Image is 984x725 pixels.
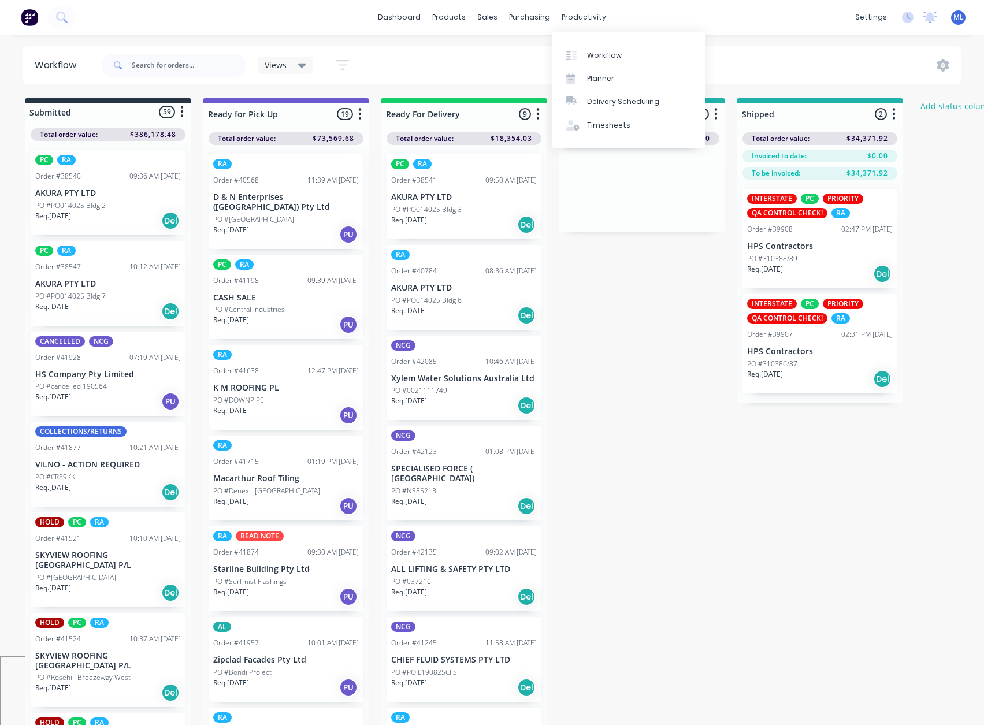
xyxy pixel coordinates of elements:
div: RAOrder #4056811:39 AM [DATE]D & N Enterprises ([GEOGRAPHIC_DATA]) Pty LtdPO #[GEOGRAPHIC_DATA]Re... [209,154,363,249]
div: Order #41245 [391,638,437,648]
p: SKYVIEW ROOFING [GEOGRAPHIC_DATA] P/L [35,651,181,671]
div: Order #41524 [35,634,81,644]
div: Order #41928 [35,352,81,363]
div: NCG [391,622,415,632]
div: Del [517,588,536,606]
div: PC [801,299,819,309]
div: RAREAD NOTEOrder #4187409:30 AM [DATE]Starline Building Pty LtdPO #Surfmist FlashingsReq.[DATE]PU [209,526,363,611]
div: Order #41638 [213,366,259,376]
div: Del [873,370,892,388]
div: Delivery Scheduling [587,96,659,107]
p: Req. [DATE] [35,392,71,402]
div: Order #42135 [391,547,437,557]
p: PO #PO014025 Bldg 3 [391,205,462,215]
div: Order #41715 [213,456,259,467]
div: PC [68,618,86,628]
p: PO #CR89KK [35,472,75,482]
span: Total order value: [40,129,98,140]
div: Del [161,302,180,321]
div: sales [471,9,503,26]
span: $18,354.03 [491,133,532,144]
div: RA [90,517,109,527]
div: HOLD [35,517,64,527]
div: RA [235,259,254,270]
span: Views [265,59,287,71]
div: Order #38547 [35,262,81,272]
div: Order #42123 [391,447,437,457]
p: AKURA PTY LTD [391,283,537,293]
div: HOLDPCRAOrder #4152410:37 AM [DATE]SKYVIEW ROOFING [GEOGRAPHIC_DATA] P/LPO #Rosehill Breezeway We... [31,613,185,708]
p: PO #PO014025 Bldg 2 [35,200,106,211]
div: COLLECTIONS/RETURNS [35,426,127,437]
p: HS Company Pty Limited [35,370,181,380]
span: ML [953,12,964,23]
p: PO #PO014025 Bldg 6 [391,295,462,306]
p: Req. [DATE] [747,369,783,380]
p: Zipclad Facades Pty Ltd [213,655,359,665]
p: Req. [DATE] [747,264,783,274]
p: Req. [DATE] [35,583,71,593]
div: Del [517,497,536,515]
div: RA [831,208,850,218]
div: 08:36 AM [DATE] [485,266,537,276]
p: HPS Contractors [747,241,893,251]
span: $34,371.92 [846,133,888,144]
div: HOLD [35,618,64,628]
div: 09:50 AM [DATE] [485,175,537,185]
div: 09:36 AM [DATE] [129,171,181,181]
div: 01:08 PM [DATE] [485,447,537,457]
div: CANCELLED [35,336,85,347]
div: QA CONTROL CHECK! [747,313,827,324]
p: PO #310388/89 [747,254,797,264]
p: CHIEF FLUID SYSTEMS PTY LTD [391,655,537,665]
div: Order #40784 [391,266,437,276]
div: INTERSTATE [747,299,797,309]
p: Req. [DATE] [35,683,71,693]
div: RA [90,618,109,628]
div: INTERSTATEPCPRIORITYQA CONTROL CHECK!RAOrder #3990802:47 PM [DATE]HPS ContractorsPO #310388/89Req... [742,189,897,288]
span: Total order value: [752,133,810,144]
p: Req. [DATE] [391,215,427,225]
div: NCG [89,336,113,347]
div: PU [339,225,358,244]
p: PO #DOWNPIPE [213,395,264,406]
p: Req. [DATE] [391,496,427,507]
span: $34,371.92 [846,168,888,179]
div: 11:58 AM [DATE] [485,638,537,648]
div: 12:47 PM [DATE] [307,366,359,376]
p: ALL LIFTING & SAFETY PTY LTD [391,564,537,574]
a: Workflow [552,43,705,66]
div: NCGOrder #4212301:08 PM [DATE]SPECIALISED FORCE ( [GEOGRAPHIC_DATA])PO #NS85213Req.[DATE]Del [387,426,541,520]
div: NCGOrder #4208510:46 AM [DATE]Xylem Water Solutions Australia LtdPO #0021111749Req.[DATE]Del [387,336,541,421]
div: PU [339,588,358,606]
div: Order #41874 [213,547,259,557]
div: HOLDPCRAOrder #4152110:10 AM [DATE]SKYVIEW ROOFING [GEOGRAPHIC_DATA] P/LPO #[GEOGRAPHIC_DATA]Req.... [31,512,185,607]
div: RA [57,155,76,165]
div: PCRAOrder #4119809:39 AM [DATE]CASH SALEPO #Central IndustriesReq.[DATE]PU [209,255,363,340]
div: PCRAOrder #3854009:36 AM [DATE]AKURA PTY LTDPO #PO014025 Bldg 2Req.[DATE]Del [31,150,185,235]
p: Req. [DATE] [391,678,427,688]
div: 09:30 AM [DATE] [307,547,359,557]
div: RAOrder #4078408:36 AM [DATE]AKURA PTY LTDPO #PO014025 Bldg 6Req.[DATE]Del [387,245,541,330]
div: Del [517,215,536,234]
div: RA [213,440,232,451]
div: INTERSTATE [747,194,797,204]
div: PC [801,194,819,204]
p: AKURA PTY LTD [35,188,181,198]
p: AKURA PTY LTD [391,192,537,202]
p: PO #PO014025 Bldg 7 [35,291,106,302]
div: Planner [587,73,614,84]
div: 10:12 AM [DATE] [129,262,181,272]
div: RAOrder #4171501:19 PM [DATE]Macarthur Roof TilingPO #Denex - [GEOGRAPHIC_DATA]Req.[DATE]PU [209,436,363,520]
div: PC [35,155,53,165]
div: 02:47 PM [DATE] [841,224,893,235]
p: Req. [DATE] [213,406,249,416]
p: PO #PO L190825CFS [391,667,457,678]
p: PO #037216 [391,577,431,587]
div: Order #38541 [391,175,437,185]
div: CANCELLEDNCGOrder #4192807:19 AM [DATE]HS Company Pty LimitedPO #cancelled 190564Req.[DATE]PU [31,332,185,417]
input: Search for orders... [132,54,246,77]
span: Total order value: [396,133,454,144]
p: PO #0021111749 [391,385,447,396]
p: Xylem Water Solutions Australia Ltd [391,374,537,384]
